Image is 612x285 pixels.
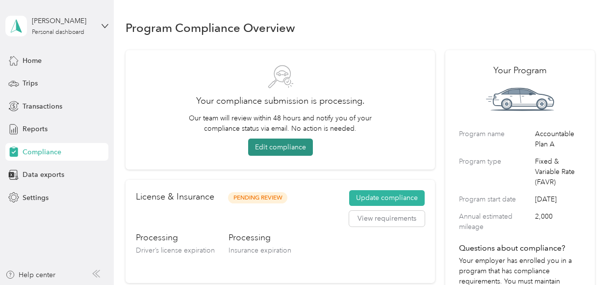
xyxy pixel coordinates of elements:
[459,211,532,232] label: Annual estimated mileage
[535,194,581,204] span: [DATE]
[136,246,215,255] span: Driver’s license expiration
[459,64,581,77] h2: Your Program
[23,56,42,66] span: Home
[228,192,287,203] span: Pending Review
[535,211,581,232] span: 2,000
[23,78,38,88] span: Trips
[136,231,215,244] h3: Processing
[126,23,295,33] h1: Program Compliance Overview
[5,270,55,280] button: Help center
[184,113,377,134] p: Our team will review within 48 hours and notify you of your compliance status via email. No actio...
[23,147,61,157] span: Compliance
[23,193,49,203] span: Settings
[23,170,64,180] span: Data exports
[229,246,291,255] span: Insurance expiration
[229,231,291,244] h3: Processing
[557,230,612,285] iframe: Everlance-gr Chat Button Frame
[349,211,425,227] button: View requirements
[136,190,214,203] h2: License & Insurance
[535,156,581,187] span: Fixed & Variable Rate (FAVR)
[32,16,93,26] div: [PERSON_NAME]
[23,101,62,112] span: Transactions
[32,29,84,35] div: Personal dashboard
[459,194,532,204] label: Program start date
[459,242,581,254] h4: Questions about compliance?
[23,124,48,134] span: Reports
[248,139,313,156] button: Edit compliance
[459,156,532,187] label: Program type
[459,129,532,149] label: Program name
[139,94,421,108] h2: Your compliance submission is processing.
[349,190,425,206] button: Update compliance
[535,129,581,149] span: Accountable Plan A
